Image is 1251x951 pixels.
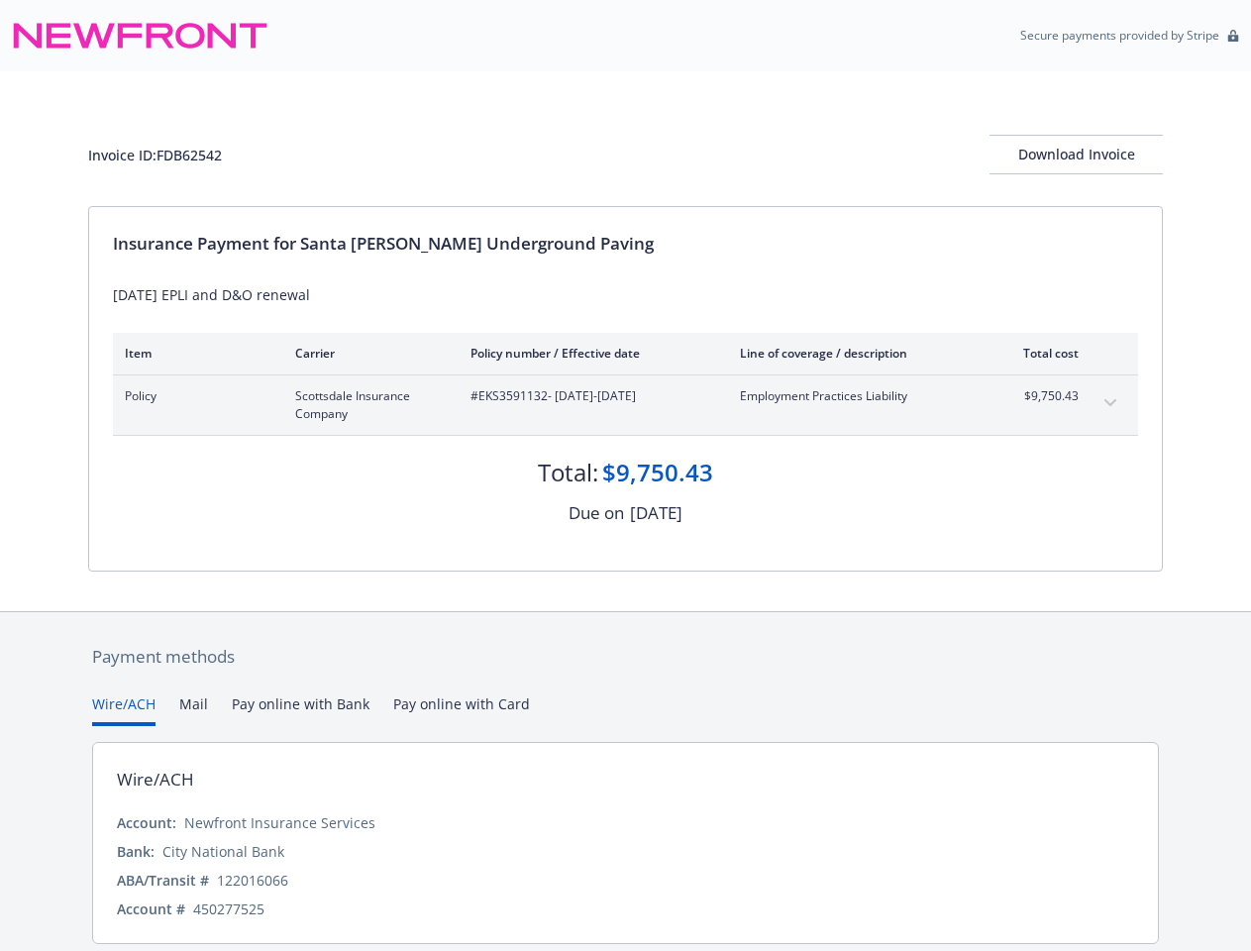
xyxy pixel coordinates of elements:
div: Item [125,345,263,362]
span: #EKS3591132 - [DATE]-[DATE] [470,387,708,405]
div: Policy number / Effective date [470,345,708,362]
div: Download Invoice [990,136,1163,173]
div: Payment methods [92,644,1159,670]
button: Pay online with Bank [232,693,369,726]
button: Download Invoice [990,135,1163,174]
div: Wire/ACH [117,767,194,792]
span: Employment Practices Liability [740,387,973,405]
button: Wire/ACH [92,693,156,726]
div: [DATE] EPLI and D&O renewal [113,284,1138,305]
div: Total: [538,456,598,489]
span: Scottsdale Insurance Company [295,387,439,423]
div: 122016066 [217,870,288,891]
button: Pay online with Card [393,693,530,726]
div: ABA/Transit # [117,870,209,891]
div: Total cost [1004,345,1079,362]
div: $9,750.43 [602,456,713,489]
p: Secure payments provided by Stripe [1020,27,1219,44]
div: Line of coverage / description [740,345,973,362]
div: Insurance Payment for Santa [PERSON_NAME] Underground Paving [113,231,1138,257]
button: Mail [179,693,208,726]
div: PolicyScottsdale Insurance Company#EKS3591132- [DATE]-[DATE]Employment Practices Liability$9,750.... [113,375,1138,435]
span: Policy [125,387,263,405]
div: Newfront Insurance Services [184,812,375,833]
div: [DATE] [630,500,682,526]
div: Carrier [295,345,439,362]
div: 450277525 [193,898,264,919]
div: Account: [117,812,176,833]
div: City National Bank [162,841,284,862]
span: $9,750.43 [1004,387,1079,405]
div: Due on [569,500,624,526]
div: Account # [117,898,185,919]
div: Bank: [117,841,155,862]
div: Invoice ID: FDB62542 [88,145,222,165]
button: expand content [1095,387,1126,419]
